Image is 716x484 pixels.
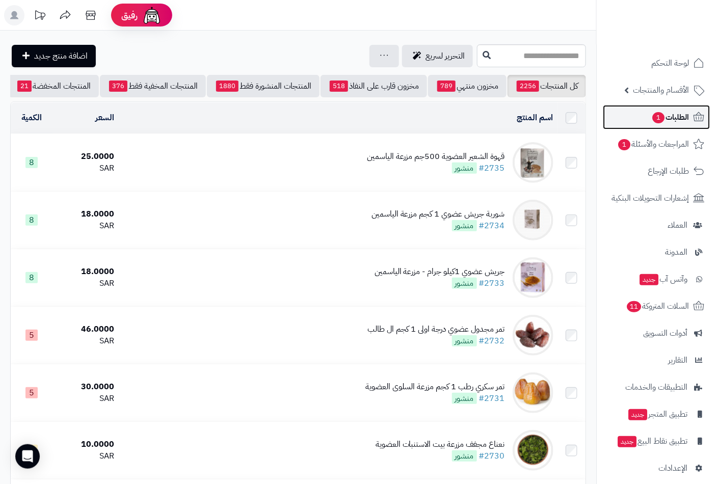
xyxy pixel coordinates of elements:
[618,436,637,447] span: جديد
[603,294,710,318] a: السلات المتروكة11
[640,274,658,285] span: جديد
[603,321,710,345] a: أدوات التسويق
[57,208,115,220] div: 18.0000
[513,430,553,471] img: نعناع مجفف مزرعة بيت الاستنبات العضوية
[603,402,710,426] a: تطبيق المتجرجديد
[57,220,115,232] div: SAR
[668,218,687,232] span: العملاء
[513,315,553,356] img: تمر مجدول عضوي درجة اولى 1 كجم ال طالب
[17,80,32,92] span: 21
[612,191,689,205] span: إشعارات التحويلات البنكية
[513,257,553,298] img: جريش عضوي 1كيلو جرام - مزرعة الياسمين
[95,112,114,124] a: السعر
[513,142,553,183] img: قهوة الشعير العضوية 500جم مزرعة الياسمين
[8,75,99,97] a: المنتجات المخفضة21
[603,159,710,183] a: طلبات الإرجاع
[603,213,710,237] a: العملاء
[15,444,40,469] div: Open Intercom Messenger
[628,409,647,420] span: جديد
[626,299,689,313] span: السلات المتروكة
[25,157,38,168] span: 8
[452,450,477,462] span: منشور
[57,335,115,347] div: SAR
[603,240,710,264] a: المدونة
[479,220,505,232] a: #2734
[603,132,710,156] a: المراجعات والأسئلة1
[57,439,115,450] div: 10.0000
[617,434,687,448] span: تطبيق نقاط البيع
[12,45,96,67] a: اضافة منتج جديد
[513,372,553,413] img: تمر سكري رطب 1 كجم مزرعة السلوى العضوية
[452,278,477,289] span: منشور
[603,105,710,129] a: الطلبات1
[603,429,710,453] a: تطبيق نقاط البيعجديد
[479,277,505,289] a: #2733
[603,375,710,399] a: التطبيقات والخدمات
[643,326,687,340] span: أدوات التسويق
[652,112,665,123] span: 1
[34,50,88,62] span: اضافة منتج جديد
[321,75,427,97] a: مخزون قارب على النفاذ518
[426,50,465,62] span: التحرير لسريع
[648,164,689,178] span: طلبات الإرجاع
[479,335,505,347] a: #2732
[57,266,115,278] div: 18.0000
[57,324,115,335] div: 46.0000
[651,110,689,124] span: الطلبات
[25,214,38,226] span: 8
[617,137,689,151] span: المراجعات والأسئلة
[121,9,138,21] span: رفيق
[625,380,687,394] span: التطبيقات والخدمات
[57,450,115,462] div: SAR
[665,245,687,259] span: المدونة
[402,45,473,67] a: التحرير لسريع
[365,381,505,393] div: تمر سكري رطب 1 كجم مزرعة السلوى العضوية
[452,220,477,231] span: منشور
[57,381,115,393] div: 30.0000
[375,266,505,278] div: جريش عضوي 1كيلو جرام - مزرعة الياسمين
[57,393,115,405] div: SAR
[21,112,42,124] a: الكمية
[479,162,505,174] a: #2735
[668,353,687,367] span: التقارير
[25,387,38,398] span: 5
[452,163,477,174] span: منشور
[367,151,505,163] div: قهوة الشعير العضوية 500جم مزرعة الياسمين
[57,278,115,289] div: SAR
[25,330,38,341] span: 5
[658,461,687,475] span: الإعدادات
[330,80,348,92] span: 518
[452,335,477,346] span: منشور
[207,75,320,97] a: المنتجات المنشورة فقط1880
[517,112,553,124] a: اسم المنتج
[639,272,687,286] span: وآتس آب
[428,75,507,97] a: مخزون منتهي789
[603,348,710,372] a: التقارير
[479,392,505,405] a: #2731
[437,80,456,92] span: 789
[603,267,710,291] a: وآتس آبجديد
[513,200,553,240] img: شوربة جريش عضوي 1 كجم مزرعة الياسمين
[618,139,630,150] span: 1
[367,324,505,335] div: تمر مجدول عضوي درجة اولى 1 كجم ال طالب
[376,439,505,450] div: نعناع مجفف مزرعة بيت الاستنبات العضوية
[452,393,477,404] span: منشور
[25,272,38,283] span: 8
[627,301,641,312] span: 11
[508,75,586,97] a: كل المنتجات2256
[651,56,689,70] span: لوحة التحكم
[633,83,689,97] span: الأقسام والمنتجات
[603,51,710,75] a: لوحة التحكم
[479,450,505,462] a: #2730
[57,163,115,174] div: SAR
[100,75,206,97] a: المنتجات المخفية فقط376
[603,456,710,480] a: الإعدادات
[109,80,127,92] span: 376
[142,5,162,25] img: ai-face.png
[216,80,238,92] span: 1880
[517,80,539,92] span: 2256
[372,208,505,220] div: شوربة جريش عضوي 1 كجم مزرعة الياسمين
[627,407,687,421] span: تطبيق المتجر
[57,151,115,163] div: 25.0000
[27,5,52,28] a: تحديثات المنصة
